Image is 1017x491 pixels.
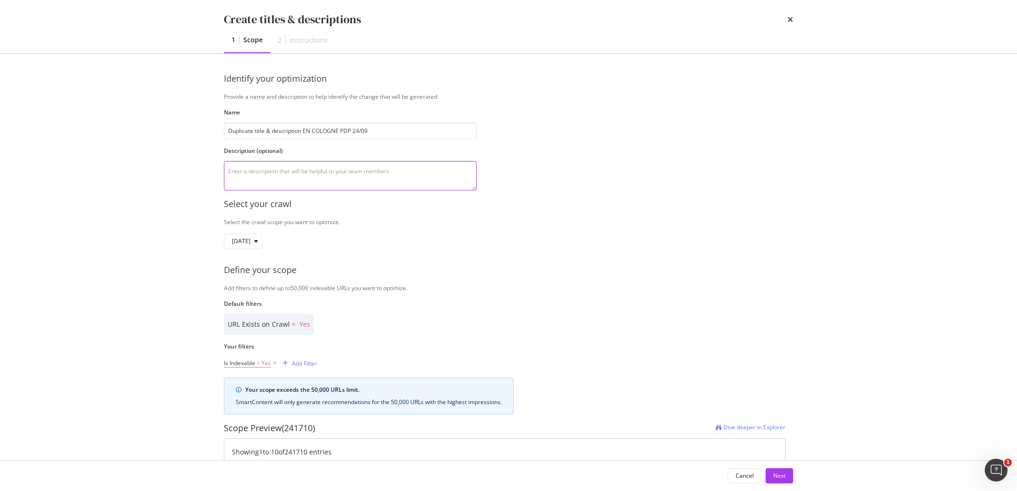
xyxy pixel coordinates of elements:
span: Is Indexable [224,359,255,367]
span: URL Exists on Crawl [228,320,290,329]
span: = [257,359,260,367]
div: Showing 1 to 10 of 241710 entries [232,447,332,457]
label: Default filters [224,300,786,308]
span: Yes [299,320,310,329]
button: Add Filter [279,358,317,369]
span: = [292,320,296,329]
div: 2 [278,36,282,45]
label: Name [224,108,477,116]
div: Define your scope [224,264,793,276]
div: Provide a name and description to help identify the change that will be generated [224,93,793,101]
div: Select your crawl [224,198,793,210]
div: Scope [243,35,263,45]
a: Dive deeper in Explorer [716,422,786,434]
div: times [787,11,793,28]
label: Your filters [224,342,786,350]
span: 1 [1004,459,1012,466]
div: Select the crawl scope you want to optimize. [224,218,793,226]
div: Add filters to define up to 50,000 indexable URLs you want to optimize. [224,284,793,292]
iframe: Intercom live chat [985,459,1008,482]
div: 1 [231,35,235,45]
span: Dive deeper in Explorer [723,423,786,431]
span: Yes [261,357,271,370]
input: Enter an optimization name to easily find it back [224,123,477,139]
div: Scope Preview (241710) [224,422,315,434]
button: Cancel [728,468,762,483]
div: Instructions [290,36,328,45]
button: [DATE] [224,234,262,249]
div: Identify your optimization [224,73,477,85]
div: Next [773,472,786,480]
div: Your scope exceeds the 50,000 URLs limit. [245,386,502,394]
button: Next [766,468,793,483]
div: Cancel [736,472,754,480]
span: 2025 Sep. 18th [232,237,250,245]
div: Add Filter [292,359,317,368]
div: SmartContent will only generate recommendations for the 50,000 URLs with the highest impressions. [236,398,502,406]
div: Create titles & descriptions [224,11,361,28]
label: Description (optional) [224,147,477,155]
div: info banner [224,378,514,415]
